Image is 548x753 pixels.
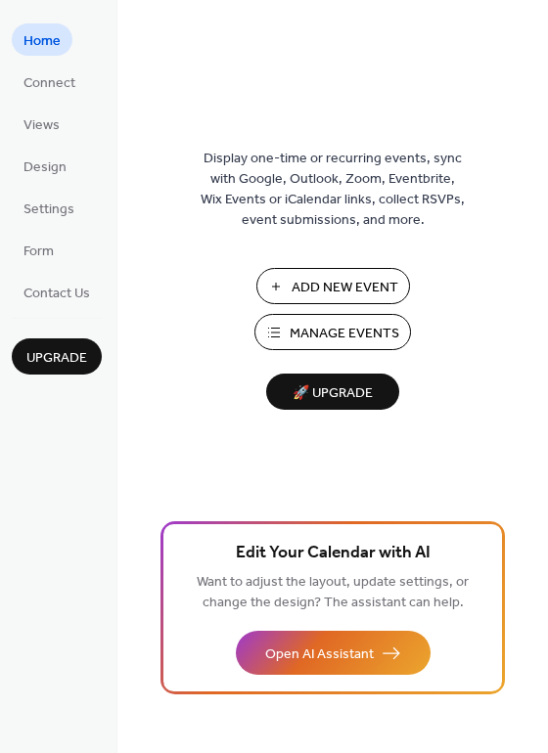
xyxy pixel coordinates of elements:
[266,374,399,410] button: 🚀 Upgrade
[12,338,102,375] button: Upgrade
[23,31,61,52] span: Home
[254,314,411,350] button: Manage Events
[26,348,87,369] span: Upgrade
[290,324,399,344] span: Manage Events
[256,268,410,304] button: Add New Event
[12,150,78,182] a: Design
[23,115,60,136] span: Views
[23,157,67,178] span: Design
[12,234,66,266] a: Form
[23,199,74,220] span: Settings
[23,242,54,262] span: Form
[278,380,388,407] span: 🚀 Upgrade
[265,644,374,665] span: Open AI Assistant
[23,284,90,304] span: Contact Us
[236,631,431,675] button: Open AI Assistant
[23,73,75,94] span: Connect
[12,192,86,224] a: Settings
[201,149,465,231] span: Display one-time or recurring events, sync with Google, Outlook, Zoom, Eventbrite, Wix Events or ...
[197,569,469,616] span: Want to adjust the layout, update settings, or change the design? The assistant can help.
[12,108,71,140] a: Views
[236,540,431,567] span: Edit Your Calendar with AI
[292,278,398,298] span: Add New Event
[12,66,87,98] a: Connect
[12,276,102,308] a: Contact Us
[12,23,72,56] a: Home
